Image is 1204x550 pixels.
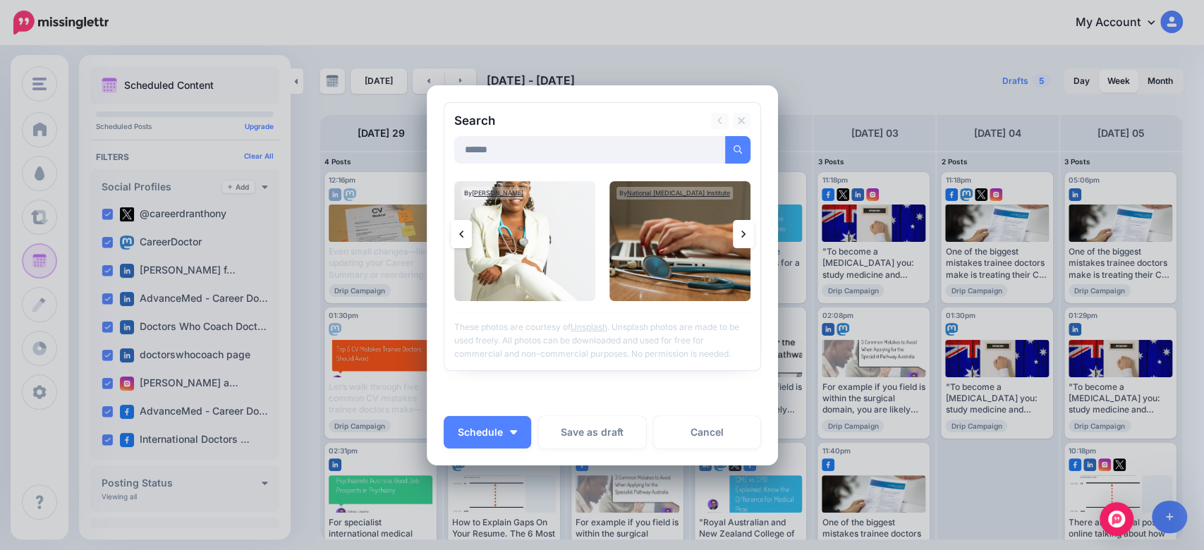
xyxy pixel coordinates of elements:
[653,416,761,448] a: Cancel
[472,189,523,197] a: [PERSON_NAME]
[444,416,531,448] button: Schedule
[571,322,607,332] a: Unsplash
[458,427,503,437] span: Schedule
[510,430,517,434] img: arrow-down-white.png
[538,416,646,448] button: Save as draft
[616,187,733,200] div: By
[609,181,750,301] img: Stethoscope and Laptop Computer. Laptop computers and other kinds of mobile devices and communica...
[454,312,750,360] p: These photos are courtesy of . Unsplash photos are made to be used freely. All photos can be down...
[1100,502,1133,536] div: Open Intercom Messenger
[454,115,495,127] h2: Search
[461,187,526,200] div: By
[627,189,730,197] a: National [MEDICAL_DATA] Institute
